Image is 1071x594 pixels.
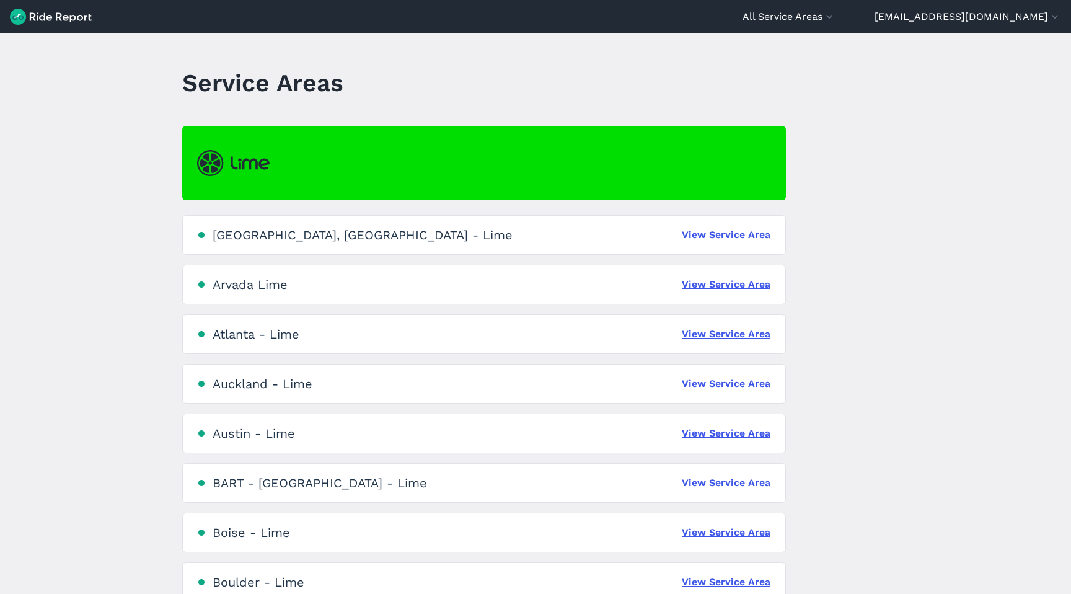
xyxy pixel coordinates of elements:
[743,9,835,24] button: All Service Areas
[682,376,770,391] a: View Service Area
[682,525,770,540] a: View Service Area
[682,575,770,590] a: View Service Area
[182,66,343,100] h1: Service Areas
[682,476,770,490] a: View Service Area
[10,9,92,25] img: Ride Report
[213,376,312,391] div: Auckland - Lime
[213,228,513,242] div: [GEOGRAPHIC_DATA], [GEOGRAPHIC_DATA] - Lime
[213,426,295,441] div: Austin - Lime
[213,277,288,292] div: Arvada Lime
[213,575,304,590] div: Boulder - Lime
[682,277,770,292] a: View Service Area
[682,426,770,441] a: View Service Area
[213,476,427,490] div: BART - [GEOGRAPHIC_DATA] - Lime
[875,9,1061,24] button: [EMAIL_ADDRESS][DOMAIN_NAME]
[682,327,770,342] a: View Service Area
[213,525,290,540] div: Boise - Lime
[197,150,270,176] img: Lime
[213,327,299,342] div: Atlanta - Lime
[682,228,770,242] a: View Service Area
